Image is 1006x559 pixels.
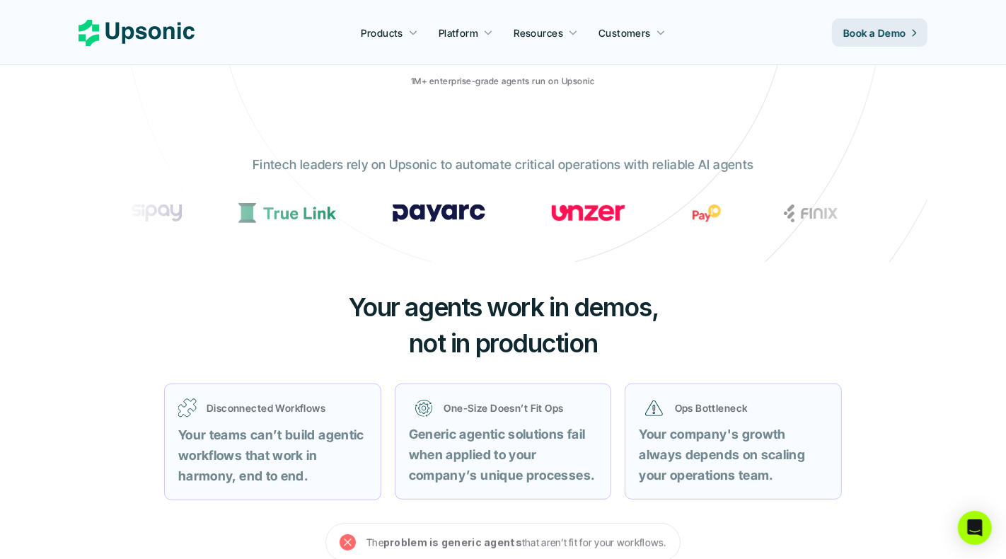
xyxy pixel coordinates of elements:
[599,25,651,40] p: Customers
[366,534,666,551] p: The that aren’t fit for your workflows.
[439,25,478,40] p: Platform
[383,536,522,548] strong: problem is generic agents
[409,328,598,359] span: not in production
[207,400,367,415] p: Disconnected Workflows
[639,427,808,483] strong: Your company's growth always depends on scaling your operations team.
[832,18,927,47] a: Book a Demo
[411,76,594,86] p: 1M+ enterprise-grade agents run on Upsonic
[958,511,992,545] div: Open Intercom Messenger
[675,400,822,415] p: Ops Bottleneck
[253,155,753,175] p: Fintech leaders rely on Upsonic to automate critical operations with reliable AI agents
[362,25,403,40] p: Products
[444,400,591,415] p: One-Size Doesn’t Fit Ops
[843,25,906,40] p: Book a Demo
[353,20,427,45] a: Products
[409,427,595,483] strong: Generic agentic solutions fail when applied to your company’s unique processes.
[514,25,563,40] p: Resources
[348,292,659,323] span: Your agents work in demos,
[178,427,367,483] strong: Your teams can’t build agentic workflows that work in harmony, end to end.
